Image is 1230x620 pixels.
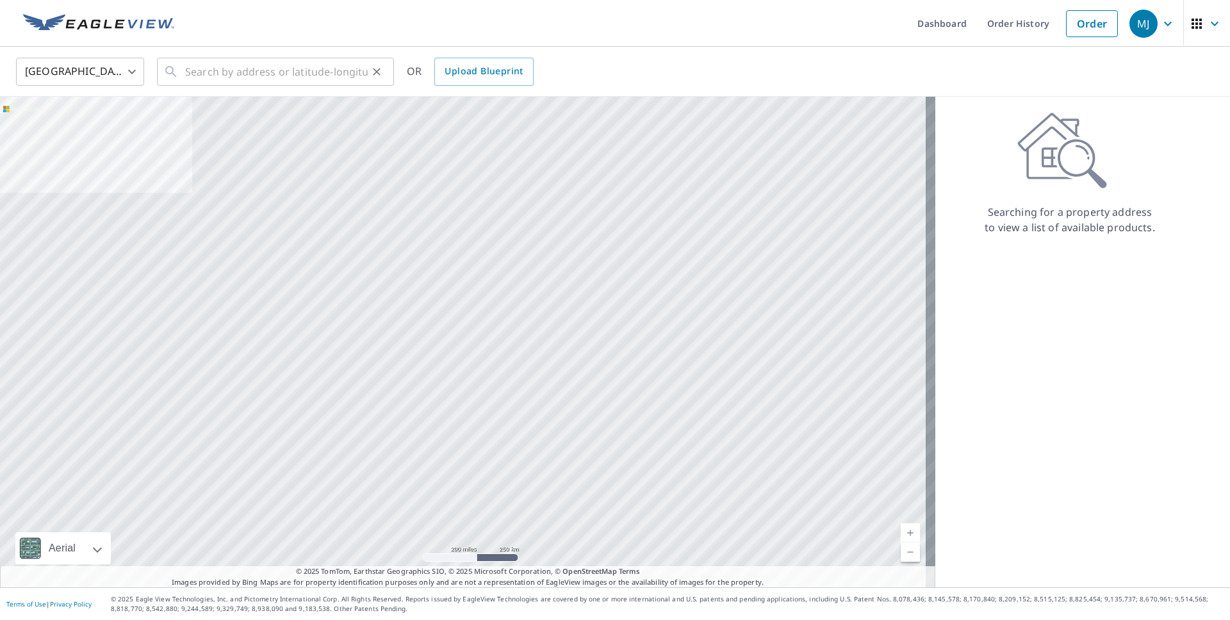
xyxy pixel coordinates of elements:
a: Terms of Use [6,600,46,608]
div: Aerial [15,532,111,564]
a: Current Level 5, Zoom Out [901,542,920,562]
div: [GEOGRAPHIC_DATA] [16,54,144,90]
button: Clear [368,63,386,81]
div: OR [407,58,534,86]
a: Current Level 5, Zoom In [901,523,920,542]
p: © 2025 Eagle View Technologies, Inc. and Pictometry International Corp. All Rights Reserved. Repo... [111,594,1224,614]
a: OpenStreetMap [562,566,616,576]
a: Order [1066,10,1118,37]
input: Search by address or latitude-longitude [185,54,368,90]
p: Searching for a property address to view a list of available products. [984,204,1156,235]
a: Privacy Policy [50,600,92,608]
p: | [6,600,92,608]
div: Aerial [45,532,79,564]
a: Terms [619,566,640,576]
span: © 2025 TomTom, Earthstar Geographics SIO, © 2025 Microsoft Corporation, © [296,566,640,577]
span: Upload Blueprint [445,63,523,79]
img: EV Logo [23,14,174,33]
div: MJ [1129,10,1158,38]
a: Upload Blueprint [434,58,533,86]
